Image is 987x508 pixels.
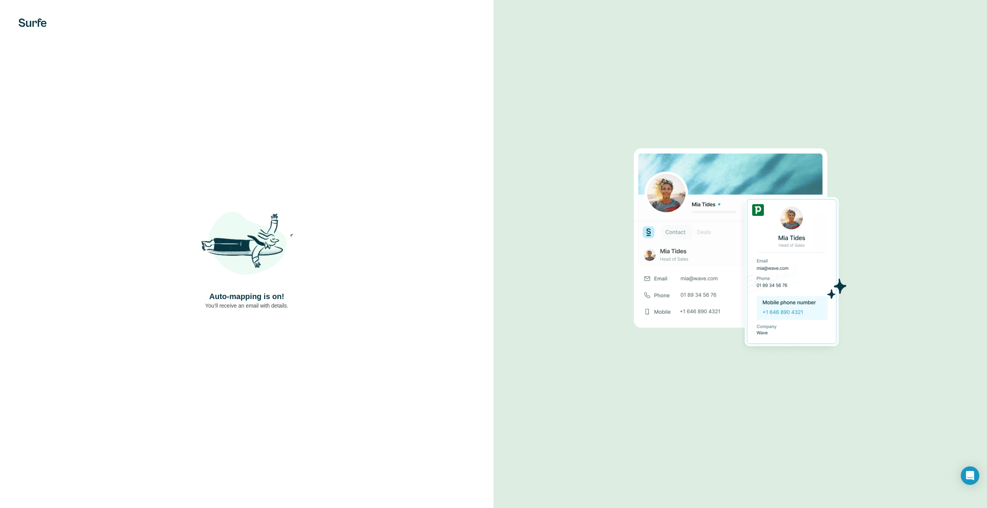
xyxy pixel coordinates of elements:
img: Surfe's logo [19,19,47,27]
p: You’ll receive an email with details. [205,302,288,310]
h4: Auto-mapping is on! [209,291,284,302]
div: Open Intercom Messenger [961,466,979,485]
img: Download Success [634,148,847,359]
img: Shaka Illustration [200,198,293,291]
